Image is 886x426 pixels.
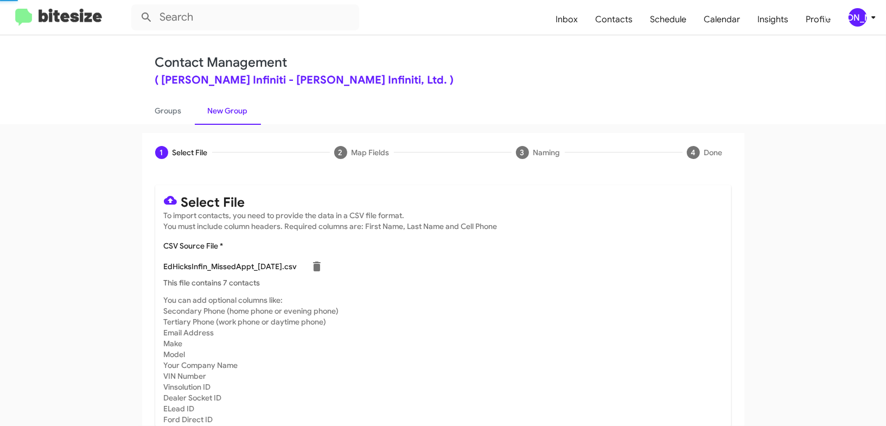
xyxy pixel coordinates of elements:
a: Profile [797,4,839,35]
mat-card-subtitle: To import contacts, you need to provide the data in a CSV file format. You must include column he... [164,210,723,232]
a: Contacts [587,4,641,35]
button: [PERSON_NAME] [839,8,874,27]
label: CSV Source File * [164,240,224,251]
mat-card-subtitle: You can add optional columns like: Secondary Phone (home phone or evening phone) Tertiary Phone (... [164,295,723,425]
input: Search [131,4,359,30]
a: Groups [142,97,195,125]
a: Calendar [695,4,749,35]
mat-card-title: Select File [164,194,723,208]
a: Contact Management [155,54,288,71]
a: Inbox [547,4,587,35]
p: EdHicksInfin_MissedAppt_[DATE].csv [164,261,297,272]
div: [PERSON_NAME] [849,8,867,27]
a: Insights [749,4,797,35]
div: ( [PERSON_NAME] Infiniti - [PERSON_NAME] Infiniti, Ltd. ) [155,75,731,86]
p: This file contains 7 contacts [164,277,723,288]
a: New Group [195,97,261,125]
a: Schedule [641,4,695,35]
